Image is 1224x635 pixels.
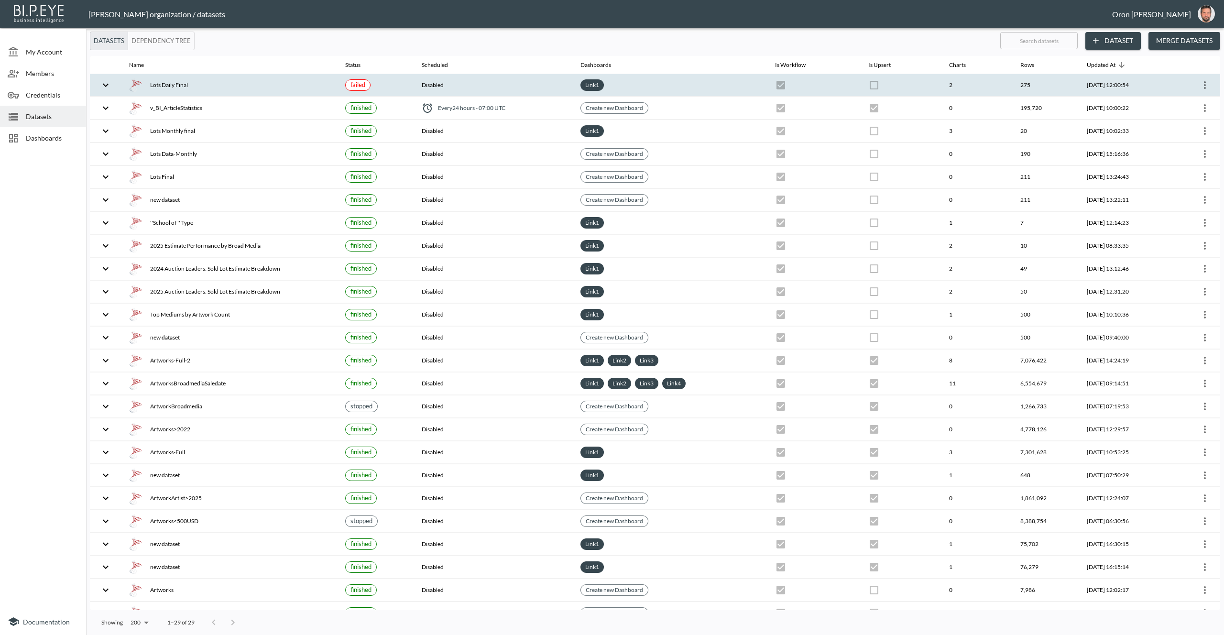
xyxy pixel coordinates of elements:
a: Link3 [638,378,656,389]
button: expand row [98,146,114,162]
th: {"type":{"isMobxInjector":true,"displayName":"inject-with-userStore-stripeStore-datasetsStore(Obj... [1171,212,1220,234]
a: Link4 [665,378,683,389]
th: Disabled [414,235,573,257]
img: mssql icon [129,446,142,459]
th: {"type":{"isMobxInjector":true,"displayName":"inject-with-userStore-stripeStore-datasetsStore(Obj... [1171,235,1220,257]
div: Create new Dashboard [580,102,648,114]
img: mssql icon [129,147,142,161]
div: Lots Data-Monthly [129,147,330,161]
img: mssql icon [129,170,142,184]
img: mssql icon [129,331,142,344]
th: 195,720 [1013,97,1079,120]
img: mssql icon [129,469,142,482]
a: Link2 [611,355,628,366]
img: mssql icon [129,377,142,390]
th: 2025-08-05, 15:16:36 [1079,143,1171,165]
th: 190 [1013,143,1079,165]
th: {"type":{},"key":null,"ref":null,"props":{"disabled":true,"checked":true,"color":"primary","style... [767,120,861,142]
th: 2025-08-09, 10:02:33 [1079,120,1171,142]
div: Lots Daily Final [129,78,330,92]
span: finished [350,127,372,134]
div: new dataset [129,193,330,207]
th: 0 [941,166,1013,188]
th: {"type":{},"key":null,"ref":null,"props":{"size":"small","label":{"type":{},"key":null,"ref":null... [338,120,414,142]
button: oron@bipeye.com [1191,2,1222,25]
th: 211 [1013,189,1079,211]
th: {"type":{},"key":null,"ref":null,"props":{"disabled":true,"checked":true,"color":"primary","style... [767,281,861,303]
span: Is Workflow [775,59,818,71]
th: {"type":{},"key":null,"ref":null,"props":{"disabled":true,"checked":true,"color":"primary","style... [767,189,861,211]
button: expand row [98,284,114,300]
a: Documentation [8,616,78,627]
div: Updated At [1087,59,1115,71]
th: 0 [941,143,1013,165]
button: more [1197,192,1213,208]
div: Link1 [580,125,604,137]
a: Create new Dashboard [584,584,645,595]
th: Disabled [414,120,573,142]
button: expand row [98,261,114,277]
img: mssql icon [129,216,142,230]
th: {"type":{},"key":null,"ref":null,"props":{"disabled":true,"checked":true,"color":"primary","style... [767,74,861,97]
span: finished [350,264,372,272]
th: {"type":{},"key":null,"ref":null,"props":{"disabled":true,"checked":false,"color":"primary","styl... [861,304,941,326]
button: expand row [98,238,114,254]
button: more [1197,445,1213,460]
th: 2 [941,235,1013,257]
th: {"type":{},"key":null,"ref":null,"props":{"disabled":true,"checked":true,"color":"primary","style... [767,235,861,257]
th: {"type":"div","key":null,"ref":null,"props":{"style":{"display":"flex","flexWrap":"wrap","gap":6}... [573,120,767,142]
button: expand row [98,398,114,415]
span: finished [350,310,372,318]
th: 2025-08-05, 12:14:23 [1079,212,1171,234]
img: bipeye-logo [12,2,67,24]
img: mssql icon [129,193,142,207]
img: mssql icon [129,239,142,252]
button: expand row [98,100,114,116]
th: {"type":{},"key":null,"ref":null,"props":{"disabled":true,"checked":false,"color":"primary","styl... [861,281,941,303]
div: Name [129,59,144,71]
th: 2 [941,258,1013,280]
span: Is Upsert [868,59,903,71]
th: {"type":{},"key":null,"ref":null,"props":{"disabled":true,"checked":false,"color":"primary","styl... [861,74,941,97]
div: Lots Final [129,170,330,184]
button: expand row [98,77,114,93]
th: {"type":{},"key":null,"ref":null,"props":{"disabled":true,"checked":false,"color":"primary","styl... [861,212,941,234]
div: Oron [PERSON_NAME] [1112,10,1191,19]
th: {"type":"div","key":null,"ref":null,"props":{"style":{"display":"flex","gap":16,"alignItems":"cen... [121,120,338,142]
th: {"type":"div","key":null,"ref":null,"props":{"style":{"display":"flex","gap":16,"alignItems":"cen... [121,258,338,280]
span: Documentation [23,618,70,626]
th: 500 [1013,304,1079,326]
div: Link1 [580,561,604,573]
th: {"type":{},"key":null,"ref":null,"props":{"disabled":true,"checked":true,"color":"primary","style... [767,304,861,326]
a: Link1 [583,378,601,389]
div: Link4 [662,378,686,389]
button: more [1197,169,1213,185]
button: expand row [98,169,114,185]
span: Rows [1020,59,1047,71]
div: Top Mediums by Artwork Count [129,308,330,321]
button: expand row [98,329,114,346]
img: mssql icon [129,515,142,528]
a: Create new Dashboard [584,401,645,412]
th: {"type":{},"key":null,"ref":null,"props":{"disabled":true,"checked":true,"color":"primary","style... [767,258,861,280]
a: Link1 [583,355,601,366]
th: {"type":"div","key":null,"ref":null,"props":{"style":{"display":"flex","alignItems":"center","col... [414,97,573,120]
div: ''School of '' Type [129,216,330,230]
button: more [1197,77,1213,93]
th: 211 [1013,166,1079,188]
img: mssql icon [129,124,142,138]
span: Name [129,59,156,71]
th: {"type":"div","key":null,"ref":null,"props":{"style":{"display":"flex","flexWrap":"wrap","gap":6}... [573,258,767,280]
span: finished [350,150,372,157]
div: Create new Dashboard [580,493,648,504]
th: {"type":{},"key":null,"ref":null,"props":{"disabled":true,"checked":false,"color":"primary","styl... [861,166,941,188]
th: {"type":{},"key":null,"ref":null,"props":{"disabled":true,"checked":false,"color":"primary","styl... [861,258,941,280]
th: 275 [1013,74,1079,97]
span: My Account [26,47,78,57]
button: more [1197,582,1213,598]
th: 2025-08-05, 13:22:11 [1079,189,1171,211]
th: {"type":{"isMobxInjector":true,"displayName":"inject-with-userStore-stripeStore-datasetsStore(Obj... [1171,120,1220,142]
th: 1 [941,304,1013,326]
th: 2025-08-04, 13:12:46 [1079,258,1171,280]
th: 20 [1013,120,1079,142]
